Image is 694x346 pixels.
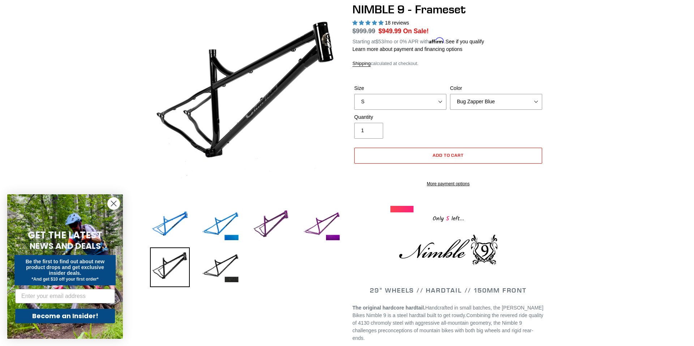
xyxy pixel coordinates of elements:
[150,206,190,245] img: Load image into Gallery viewer, NIMBLE 9 - Frameset
[429,38,444,44] span: Affirm
[354,181,542,187] a: More payment options
[352,46,462,52] a: Learn more about payment and financing options
[107,197,120,210] button: Close dialog
[31,277,98,282] span: *And get $10 off your first order*
[352,3,544,16] h1: NIMBLE 9 - Frameset
[450,85,542,92] label: Color
[150,247,190,287] img: Load image into Gallery viewer, NIMBLE 9 - Frameset
[352,20,385,26] span: 4.89 stars
[354,148,542,164] button: Add to cart
[390,212,506,224] div: Only left...
[446,39,484,44] a: See if you qualify - Learn more about Affirm Financing (opens in modal)
[433,152,464,158] span: Add to cart
[385,20,409,26] span: 18 reviews
[352,312,543,341] span: Combining the revered ride quality of 4130 chromoly steel with aggressive all-mountain geometry, ...
[403,26,429,36] span: On Sale!
[354,113,446,121] label: Quantity
[201,247,240,287] img: Load image into Gallery viewer, NIMBLE 9 - Frameset
[15,309,115,323] button: Become an Insider!
[444,214,451,223] span: 5
[376,39,384,44] span: $53
[251,206,291,245] img: Load image into Gallery viewer, NIMBLE 9 - Frameset
[302,206,342,245] img: Load image into Gallery viewer, NIMBLE 9 - Frameset
[15,289,115,303] input: Enter your email address
[352,60,544,67] div: calculated at checkout.
[201,206,240,245] img: Load image into Gallery viewer, NIMBLE 9 - Frameset
[352,305,425,311] strong: The original hardcore hardtail.
[352,36,484,46] p: Starting at /mo or 0% APR with .
[28,229,102,242] span: GET THE LATEST
[370,286,527,294] span: 29" WHEELS // HARDTAIL // 150MM FRONT
[352,61,371,67] a: Shipping
[26,259,105,276] span: Be the first to find out about new product drops and get exclusive insider deals.
[354,85,446,92] label: Size
[352,305,543,318] span: Handcrafted in small batches, the [PERSON_NAME] Bikes Nimble 9 is a steel hardtail built to get r...
[30,240,101,252] span: NEWS AND DEALS
[378,27,401,35] span: $949.99
[352,27,375,35] s: $999.99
